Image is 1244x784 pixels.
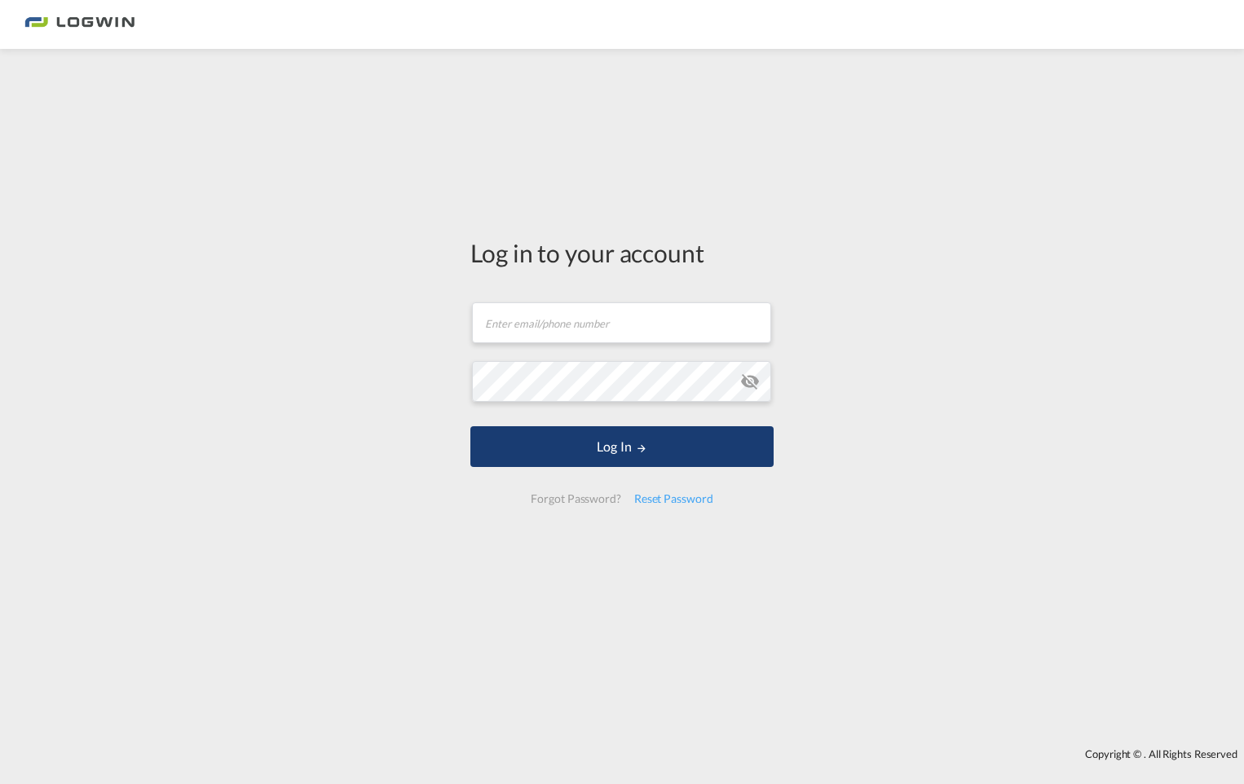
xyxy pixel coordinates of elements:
input: Enter email/phone number [472,302,771,343]
md-icon: icon-eye-off [740,372,760,391]
button: LOGIN [470,426,774,467]
div: Reset Password [628,484,720,513]
div: Log in to your account [470,236,774,270]
div: Forgot Password? [524,484,627,513]
img: 2761ae10d95411efa20a1f5e0282d2d7.png [24,7,135,43]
